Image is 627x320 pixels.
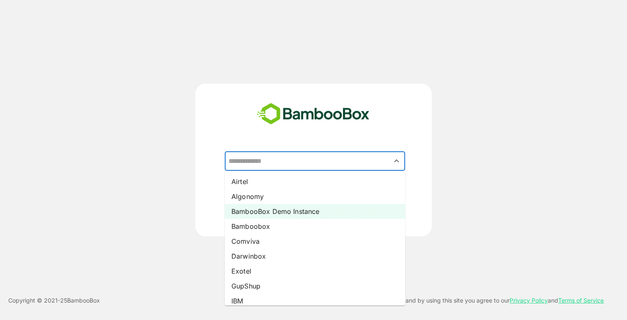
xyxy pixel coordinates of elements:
[8,296,100,305] p: Copyright © 2021- 25 BambooBox
[225,174,405,189] li: Airtel
[225,219,405,234] li: Bamboobox
[345,296,604,305] p: This site uses cookies and by using this site you agree to our and
[391,155,402,167] button: Close
[558,297,604,304] a: Terms of Service
[225,279,405,293] li: GupShup
[225,204,405,219] li: BambooBox Demo Instance
[225,234,405,249] li: Comviva
[225,249,405,264] li: Darwinbox
[225,264,405,279] li: Exotel
[510,297,548,304] a: Privacy Policy
[253,100,374,128] img: bamboobox
[225,189,405,204] li: Algonomy
[225,293,405,308] li: IBM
